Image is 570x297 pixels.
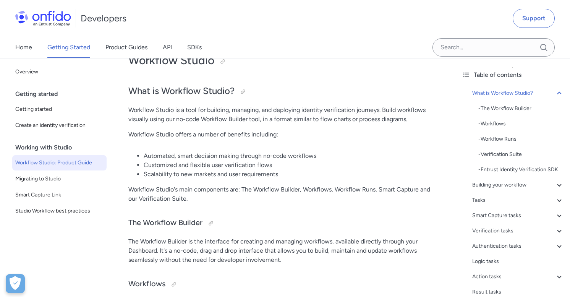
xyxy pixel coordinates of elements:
a: Home [15,37,32,58]
a: -Workflows [478,119,564,128]
a: -The Workflow Builder [478,104,564,113]
div: - The Workflow Builder [478,104,564,113]
a: API [163,37,172,58]
h1: Developers [81,12,126,24]
p: Workflow Studio's main components are: The Workflow Builder, Workflows, Workflow Runs, Smart Capt... [128,185,440,203]
a: Smart Capture Link [12,187,107,203]
a: Studio Workflow best practices [12,203,107,219]
a: Action tasks [472,272,564,281]
a: Smart Capture tasks [472,211,564,220]
h1: Workflow Studio [128,53,440,68]
span: Create an identity verification [15,121,104,130]
a: Support [513,9,555,28]
div: - Workflow Runs [478,135,564,144]
div: Working with Studio [15,140,110,155]
p: Workflow Studio offers a number of benefits including: [128,130,440,139]
h3: Workflows [128,278,440,291]
span: Smart Capture Link [15,190,104,200]
div: - Workflows [478,119,564,128]
input: Onfido search input field [432,38,555,57]
a: Product Guides [105,37,147,58]
a: What is Workflow Studio? [472,89,564,98]
li: Customized and flexible user verification flows [144,161,440,170]
div: Getting started [15,86,110,102]
span: Getting started [15,105,104,114]
p: The Workflow Builder is the interface for creating and managing workflows, available directly thr... [128,237,440,265]
a: Result tasks [472,287,564,297]
a: Tasks [472,196,564,205]
div: - Verification Suite [478,150,564,159]
div: Cookie Preferences [6,274,25,293]
a: Building your workflow [472,180,564,190]
a: -Entrust Identity Verification SDK [478,165,564,174]
a: Logic tasks [472,257,564,266]
h3: The Workflow Builder [128,217,440,229]
span: Overview [15,67,104,76]
span: Migrating to Studio [15,174,104,183]
p: Workflow Studio is a tool for building, managing, and deploying identity verification journeys. B... [128,105,440,124]
a: Overview [12,64,107,80]
a: SDKs [187,37,202,58]
a: Create an identity verification [12,118,107,133]
li: Scalability to new markets and user requirements [144,170,440,179]
a: Authentication tasks [472,242,564,251]
a: -Workflow Runs [478,135,564,144]
div: Table of contents [462,70,564,80]
a: Workflow Studio: Product Guide [12,155,107,170]
a: Getting started [12,102,107,117]
a: Migrating to Studio [12,171,107,187]
button: Open Preferences [6,274,25,293]
span: Workflow Studio: Product Guide [15,158,104,167]
h2: What is Workflow Studio? [128,85,440,98]
img: Onfido Logo [15,11,71,26]
a: Getting Started [47,37,90,58]
li: Automated, smart decision making through no-code workflows [144,151,440,161]
a: Verification tasks [472,226,564,235]
div: - Entrust Identity Verification SDK [478,165,564,174]
span: Studio Workflow best practices [15,206,104,216]
a: -Verification Suite [478,150,564,159]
